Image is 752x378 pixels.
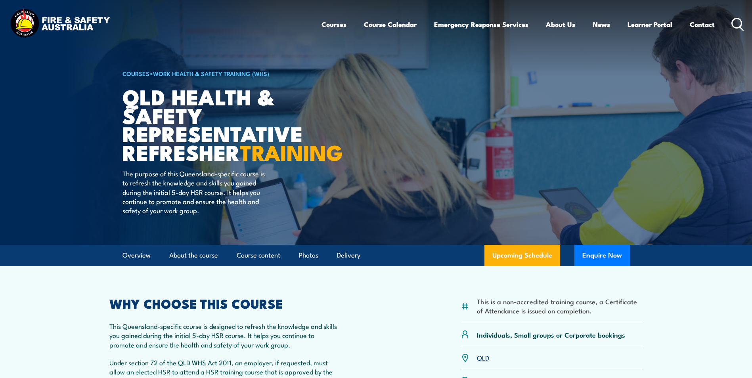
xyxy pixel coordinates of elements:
a: Courses [321,14,346,35]
a: Emergency Response Services [434,14,528,35]
p: This Queensland-specific course is designed to refresh the knowledge and skills you gained during... [109,321,341,349]
a: About Us [546,14,575,35]
p: The purpose of this Queensland-specific course is to refresh the knowledge and skills you gained ... [122,169,267,215]
h1: QLD Health & Safety Representative Refresher [122,87,318,161]
a: Contact [690,14,715,35]
a: About the course [169,245,218,266]
a: Delivery [337,245,360,266]
strong: TRAINING [240,135,343,168]
h6: > [122,69,318,78]
a: News [593,14,610,35]
a: Learner Portal [628,14,672,35]
a: Upcoming Schedule [484,245,560,266]
a: Work Health & Safety Training (WHS) [153,69,269,78]
a: Course Calendar [364,14,417,35]
li: This is a non-accredited training course, a Certificate of Attendance is issued on completion. [477,297,643,315]
a: Photos [299,245,318,266]
p: Individuals, Small groups or Corporate bookings [477,330,625,339]
h2: WHY CHOOSE THIS COURSE [109,298,341,309]
a: Course content [237,245,280,266]
a: QLD [477,353,489,362]
button: Enquire Now [574,245,630,266]
a: COURSES [122,69,149,78]
a: Overview [122,245,151,266]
